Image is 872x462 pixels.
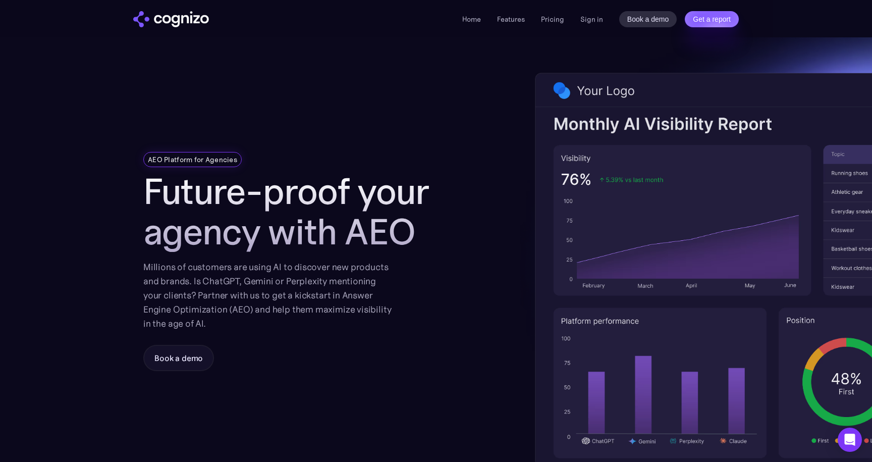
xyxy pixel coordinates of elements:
div: Book a demo [154,352,203,364]
a: Sign in [580,13,603,25]
div: Millions of customers are using AI to discover new products and brands. Is ChatGPT, Gemini or Per... [143,260,392,331]
a: Home [462,15,481,24]
div: AEO Platform for Agencies [148,155,237,165]
a: Book a demo [619,11,677,27]
img: cognizo logo [133,11,209,27]
div: Open Intercom Messenger [838,428,862,452]
a: Pricing [541,15,564,24]
a: Book a demo [143,345,214,371]
a: home [133,11,209,27]
a: Get a report [685,11,739,27]
h1: Future-proof your agency with AEO [143,171,456,252]
a: Features [497,15,525,24]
